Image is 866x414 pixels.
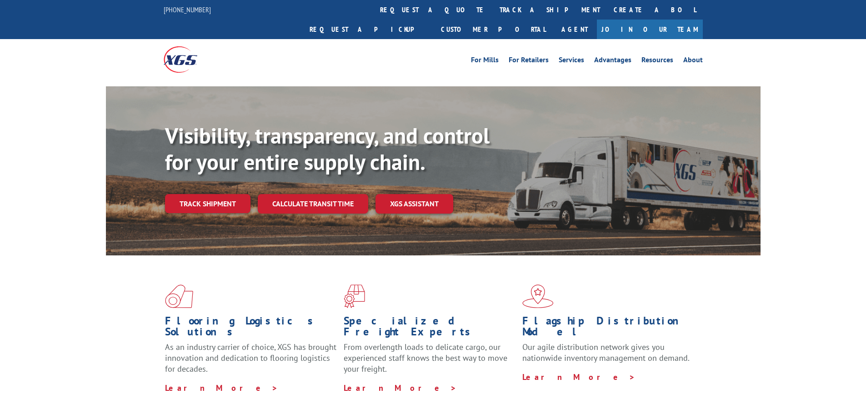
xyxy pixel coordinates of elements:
h1: Flagship Distribution Model [522,315,694,342]
a: Join Our Team [597,20,703,39]
span: As an industry carrier of choice, XGS has brought innovation and dedication to flooring logistics... [165,342,336,374]
a: For Retailers [509,56,549,66]
a: Learn More > [522,372,636,382]
a: XGS ASSISTANT [375,194,453,214]
a: About [683,56,703,66]
p: From overlength loads to delicate cargo, our experienced staff knows the best way to move your fr... [344,342,516,382]
a: Agent [552,20,597,39]
a: Learn More > [344,383,457,393]
a: Request a pickup [303,20,434,39]
h1: Specialized Freight Experts [344,315,516,342]
b: Visibility, transparency, and control for your entire supply chain. [165,121,490,176]
a: Resources [641,56,673,66]
a: Advantages [594,56,631,66]
a: For Mills [471,56,499,66]
a: Track shipment [165,194,250,213]
a: Services [559,56,584,66]
a: Customer Portal [434,20,552,39]
a: Calculate transit time [258,194,368,214]
h1: Flooring Logistics Solutions [165,315,337,342]
img: xgs-icon-flagship-distribution-model-red [522,284,554,308]
span: Our agile distribution network gives you nationwide inventory management on demand. [522,342,690,363]
img: xgs-icon-focused-on-flooring-red [344,284,365,308]
img: xgs-icon-total-supply-chain-intelligence-red [165,284,193,308]
a: [PHONE_NUMBER] [164,5,211,14]
a: Learn More > [165,383,278,393]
